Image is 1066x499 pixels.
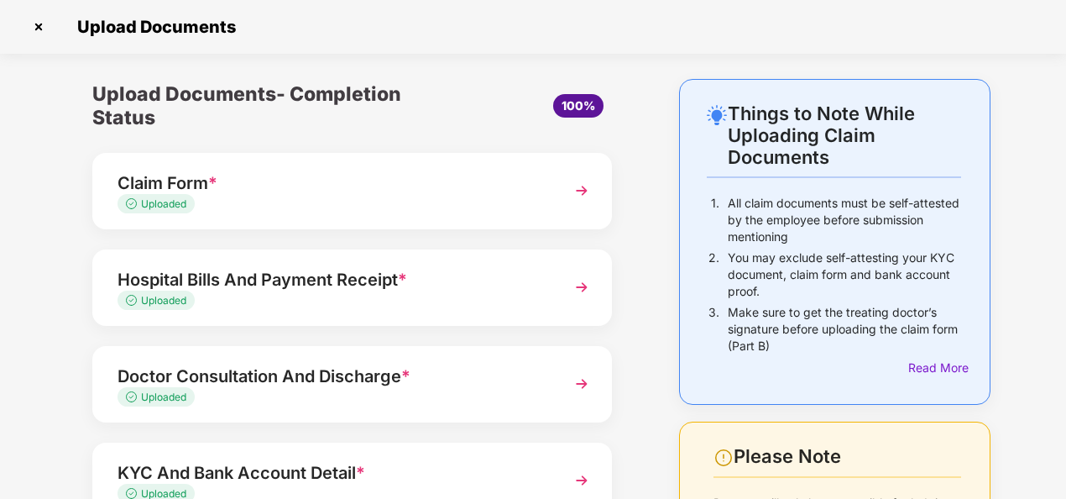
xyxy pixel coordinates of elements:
[141,294,186,307] span: Uploaded
[708,304,719,355] p: 3.
[728,102,961,168] div: Things to Note While Uploading Claim Documents
[567,369,597,399] img: svg+xml;base64,PHN2ZyBpZD0iTmV4dCIgeG1sbnM9Imh0dHA6Ly93d3cudzMub3JnLzIwMDAvc3ZnIiB3aWR0aD0iMzYiIG...
[567,272,597,302] img: svg+xml;base64,PHN2ZyBpZD0iTmV4dCIgeG1sbnM9Imh0dHA6Ly93d3cudzMub3JnLzIwMDAvc3ZnIiB3aWR0aD0iMzYiIG...
[711,195,719,245] p: 1.
[734,445,961,468] div: Please Note
[708,249,719,300] p: 2.
[908,359,961,377] div: Read More
[126,391,141,402] img: svg+xml;base64,PHN2ZyB4bWxucz0iaHR0cDovL3d3dy53My5vcmcvMjAwMC9zdmciIHdpZHRoPSIxMy4zMzMiIGhlaWdodD...
[25,13,52,40] img: svg+xml;base64,PHN2ZyBpZD0iQ3Jvc3MtMzJ4MzIiIHhtbG5zPSJodHRwOi8vd3d3LnczLm9yZy8yMDAwL3N2ZyIgd2lkdG...
[567,465,597,496] img: svg+xml;base64,PHN2ZyBpZD0iTmV4dCIgeG1sbnM9Imh0dHA6Ly93d3cudzMub3JnLzIwMDAvc3ZnIiB3aWR0aD0iMzYiIG...
[567,176,597,206] img: svg+xml;base64,PHN2ZyBpZD0iTmV4dCIgeG1sbnM9Imh0dHA6Ly93d3cudzMub3JnLzIwMDAvc3ZnIiB3aWR0aD0iMzYiIG...
[118,363,547,390] div: Doctor Consultation And Discharge
[92,79,439,133] div: Upload Documents- Completion Status
[126,488,141,499] img: svg+xml;base64,PHN2ZyB4bWxucz0iaHR0cDovL3d3dy53My5vcmcvMjAwMC9zdmciIHdpZHRoPSIxMy4zMzMiIGhlaWdodD...
[60,17,244,37] span: Upload Documents
[562,98,595,113] span: 100%
[141,197,186,210] span: Uploaded
[118,266,547,293] div: Hospital Bills And Payment Receipt
[126,198,141,209] img: svg+xml;base64,PHN2ZyB4bWxucz0iaHR0cDovL3d3dy53My5vcmcvMjAwMC9zdmciIHdpZHRoPSIxMy4zMzMiIGhlaWdodD...
[707,105,727,125] img: svg+xml;base64,PHN2ZyB4bWxucz0iaHR0cDovL3d3dy53My5vcmcvMjAwMC9zdmciIHdpZHRoPSIyNC4wOTMiIGhlaWdodD...
[728,249,961,300] p: You may exclude self-attesting your KYC document, claim form and bank account proof.
[713,448,734,468] img: svg+xml;base64,PHN2ZyBpZD0iV2FybmluZ18tXzI0eDI0IiBkYXRhLW5hbWU9Ildhcm5pbmcgLSAyNHgyNCIgeG1sbnM9Im...
[728,304,961,355] p: Make sure to get the treating doctor’s signature before uploading the claim form (Part B)
[728,195,961,245] p: All claim documents must be self-attested by the employee before submission mentioning
[118,460,547,486] div: KYC And Bank Account Detail
[118,170,547,197] div: Claim Form
[141,391,186,403] span: Uploaded
[126,295,141,306] img: svg+xml;base64,PHN2ZyB4bWxucz0iaHR0cDovL3d3dy53My5vcmcvMjAwMC9zdmciIHdpZHRoPSIxMy4zMzMiIGhlaWdodD...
